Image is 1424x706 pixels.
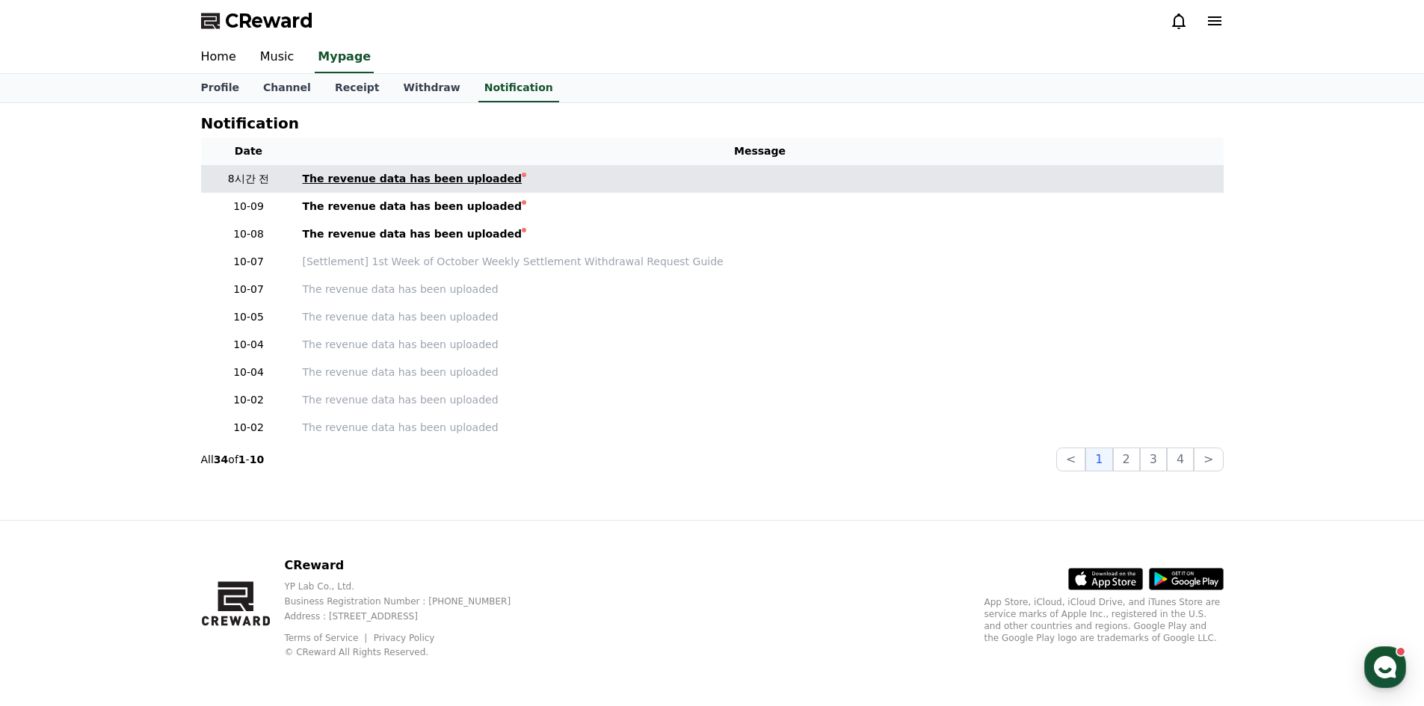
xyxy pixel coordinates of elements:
p: 10-09 [207,199,291,214]
th: Date [201,137,297,165]
p: 8시간 전 [207,171,291,187]
p: 10-02 [207,420,291,436]
a: The revenue data has been uploaded [303,365,1218,380]
p: 10-04 [207,365,291,380]
a: The revenue data has been uploaded [303,420,1218,436]
div: The revenue data has been uploaded [303,199,523,214]
a: The revenue data has been uploaded [303,392,1218,408]
p: 10-04 [207,337,291,353]
a: Notification [478,74,559,102]
button: 1 [1085,448,1112,471]
a: Music [248,42,306,73]
a: Settings [193,474,287,511]
span: Messages [124,497,168,509]
p: Business Registration Number : [PHONE_NUMBER] [284,595,534,607]
a: The revenue data has been uploaded [303,199,1218,214]
p: 10-02 [207,392,291,408]
div: The revenue data has been uploaded [303,226,523,242]
h4: Notification [201,115,299,131]
p: CReward [284,557,534,575]
p: All of - [201,452,265,467]
a: The revenue data has been uploaded [303,171,1218,187]
p: YP Lab Co., Ltd. [284,580,534,592]
a: Home [4,474,99,511]
button: 2 [1113,448,1140,471]
strong: 1 [238,453,246,465]
button: > [1194,448,1223,471]
a: Receipt [323,74,392,102]
span: Home [38,496,64,508]
span: CReward [225,9,313,33]
strong: 10 [250,453,264,465]
a: Channel [251,74,323,102]
strong: 34 [214,453,228,465]
a: Home [189,42,248,73]
p: 10-07 [207,282,291,297]
a: Withdraw [391,74,472,102]
p: 10-07 [207,254,291,270]
p: © CReward All Rights Reserved. [284,646,534,658]
a: The revenue data has been uploaded [303,337,1218,353]
button: < [1056,448,1085,471]
button: 4 [1167,448,1194,471]
a: Terms of Service [284,633,369,643]
a: Profile [189,74,251,102]
button: 3 [1140,448,1167,471]
p: 10-08 [207,226,291,242]
a: Messages [99,474,193,511]
p: Address : [STREET_ADDRESS] [284,610,534,622]
a: CReward [201,9,313,33]
a: The revenue data has been uploaded [303,282,1218,297]
p: 10-05 [207,309,291,325]
a: The revenue data has been uploaded [303,226,1218,242]
p: App Store, iCloud, iCloud Drive, and iTunes Store are service marks of Apple Inc., registered in ... [984,596,1224,644]
span: Settings [221,496,258,508]
a: [Settlement] 1st Week of October Weekly Settlement Withdrawal Request Guide [303,254,1218,270]
a: The revenue data has been uploaded [303,309,1218,325]
a: Privacy Policy [374,633,435,643]
a: Mypage [315,42,374,73]
th: Message [297,137,1224,165]
div: The revenue data has been uploaded [303,171,523,187]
